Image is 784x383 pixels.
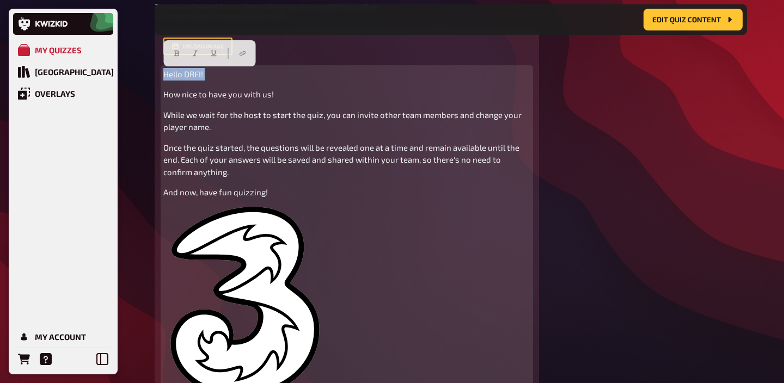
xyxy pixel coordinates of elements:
[163,89,274,99] span: How nice to have you with us!
[652,16,721,23] span: Edit Quiz content
[163,110,523,132] span: While we wait for the host to start the quiz, you can invite other team members and change your p...
[163,143,521,177] span: Once the quiz started, the questions will be revealed one at a time and remain available until th...
[35,89,75,98] div: Overlays
[13,83,113,104] a: Overlays
[13,39,113,61] a: My Quizzes
[644,9,743,30] button: Edit Quiz content
[35,332,86,342] div: My Account
[163,187,268,197] span: And now, have fun quizzing!
[13,61,113,83] a: Quiz Library
[13,326,113,348] a: My Account
[163,69,203,79] span: Hello DREI!
[163,38,232,55] button: upload image
[35,45,82,55] div: My Quizzes
[35,67,114,77] div: [GEOGRAPHIC_DATA]
[35,348,57,370] a: Help
[13,348,35,370] a: Orders
[155,2,385,20] small: This text is displayed for the players above your quiz questions, as well as on the start page of...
